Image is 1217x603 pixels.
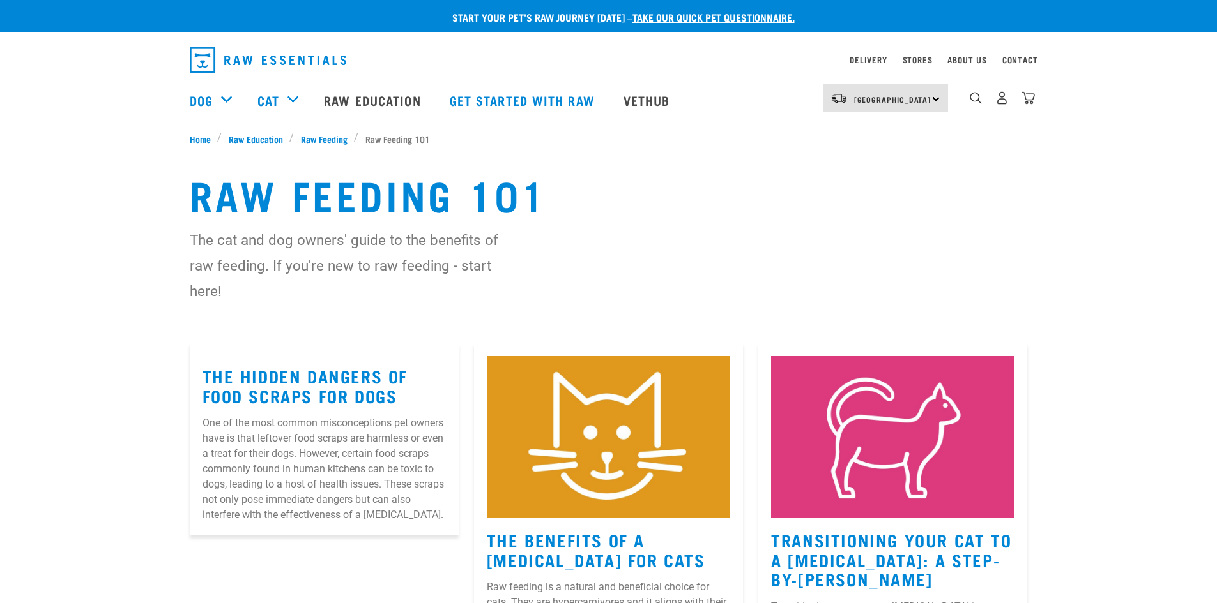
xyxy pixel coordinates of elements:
[190,227,525,304] p: The cat and dog owners' guide to the benefits of raw feeding. If you're new to raw feeding - star...
[632,14,795,20] a: take our quick pet questionnaire.
[301,132,348,145] span: Raw Feeding
[294,132,354,145] a: Raw Feeding
[995,91,1009,105] img: user.png
[229,132,283,145] span: Raw Education
[947,57,986,62] a: About Us
[190,132,1028,145] nav: breadcrumbs
[190,132,211,145] span: Home
[190,91,213,110] a: Dog
[203,415,446,523] p: One of the most common misconceptions pet owners have is that leftover food scraps are harmless o...
[611,75,686,126] a: Vethub
[222,132,289,145] a: Raw Education
[771,356,1014,518] img: Instagram_Core-Brand_Wildly-Good-Nutrition-13.jpg
[203,371,408,400] a: The Hidden Dangers of Food Scraps for Dogs
[190,132,218,145] a: Home
[311,75,436,126] a: Raw Education
[771,535,1011,583] a: Transitioning Your Cat to a [MEDICAL_DATA]: A Step-by-[PERSON_NAME]
[850,57,887,62] a: Delivery
[437,75,611,126] a: Get started with Raw
[190,47,346,73] img: Raw Essentials Logo
[1022,91,1035,105] img: home-icon@2x.png
[487,535,705,564] a: The Benefits Of A [MEDICAL_DATA] For Cats
[257,91,279,110] a: Cat
[180,42,1038,78] nav: dropdown navigation
[190,171,1028,217] h1: Raw Feeding 101
[854,97,931,101] span: [GEOGRAPHIC_DATA]
[1002,57,1038,62] a: Contact
[830,93,848,104] img: van-moving.png
[903,57,933,62] a: Stores
[487,356,730,518] img: Instagram_Core-Brand_Wildly-Good-Nutrition-2.jpg
[970,92,982,104] img: home-icon-1@2x.png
